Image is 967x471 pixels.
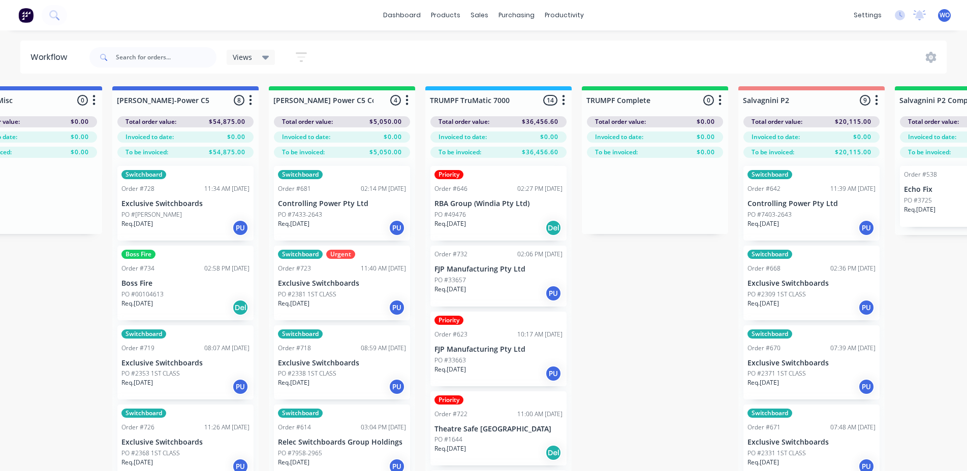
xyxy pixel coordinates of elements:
[204,184,249,193] div: 11:34 AM [DATE]
[121,438,249,447] p: Exclusive Switchboards
[747,250,792,259] div: Switchboard
[278,199,406,208] p: Controlling Power Pty Ltd
[204,344,249,353] div: 08:07 AM [DATE]
[233,52,252,62] span: Views
[121,264,154,273] div: Order #734
[121,449,180,458] p: PO #2368 1ST CLASS
[545,365,562,382] div: PU
[121,250,155,259] div: Boss Fire
[434,444,466,453] p: Req. [DATE]
[908,132,956,142] span: Invoiced to date:
[434,316,463,325] div: Priority
[747,423,781,432] div: Order #671
[545,285,562,301] div: PU
[369,117,402,126] span: $5,050.00
[434,356,466,365] p: PO #33663
[940,11,950,20] span: WO
[121,184,154,193] div: Order #728
[71,132,89,142] span: $0.00
[747,299,779,308] p: Req. [DATE]
[540,8,589,23] div: productivity
[747,458,779,467] p: Req. [DATE]
[121,329,166,339] div: Switchboard
[747,290,806,299] p: PO #2309 1ST CLASS
[278,290,336,299] p: PO #2381 1ST CLASS
[434,410,467,419] div: Order #722
[752,132,800,142] span: Invoiced to date:
[361,264,406,273] div: 11:40 AM [DATE]
[121,423,154,432] div: Order #726
[326,250,355,259] div: Urgent
[434,285,466,294] p: Req. [DATE]
[71,148,89,157] span: $0.00
[430,246,567,307] div: Order #73202:06 PM [DATE]FJP Manufacturing Pty LtdPO #33657Req.[DATE]PU
[430,312,567,386] div: PriorityOrder #62310:17 AM [DATE]FJP Manufacturing Pty LtdPO #33663Req.[DATE]PU
[121,359,249,367] p: Exclusive Switchboards
[830,264,876,273] div: 02:36 PM [DATE]
[743,166,880,241] div: SwitchboardOrder #64211:39 AM [DATE]Controlling Power Pty LtdPO #7403-2643Req.[DATE]PU
[697,117,715,126] span: $0.00
[117,166,254,241] div: SwitchboardOrder #72811:34 AM [DATE]Exclusive SwitchboardsPO #[PERSON_NAME]Req.[DATE]PU
[747,210,792,219] p: PO #7403-2643
[743,246,880,320] div: SwitchboardOrder #66802:36 PM [DATE]Exclusive SwitchboardsPO #2309 1ST CLASSReq.[DATE]PU
[522,117,558,126] span: $36,456.60
[18,8,34,23] img: Factory
[830,184,876,193] div: 11:39 AM [DATE]
[121,299,153,308] p: Req. [DATE]
[697,132,715,142] span: $0.00
[369,148,402,157] span: $5,050.00
[121,290,164,299] p: PO #00104613
[30,51,72,63] div: Workflow
[361,423,406,432] div: 03:04 PM [DATE]
[274,246,410,320] div: SwitchboardUrgentOrder #72311:40 AM [DATE]Exclusive SwitchboardsPO #2381 1ST CLASSReq.[DATE]PU
[282,148,325,157] span: To be invoiced:
[595,117,646,126] span: Total order value:
[908,148,951,157] span: To be invoiced:
[121,344,154,353] div: Order #719
[121,369,180,378] p: PO #2353 1ST CLASS
[858,379,875,395] div: PU
[121,170,166,179] div: Switchboard
[743,325,880,400] div: SwitchboardOrder #67007:39 AM [DATE]Exclusive SwitchboardsPO #2371 1ST CLASSReq.[DATE]PU
[434,210,466,219] p: PO #49476
[747,184,781,193] div: Order #642
[747,449,806,458] p: PO #2331 1ST CLASS
[121,219,153,228] p: Req. [DATE]
[278,299,309,308] p: Req. [DATE]
[434,330,467,339] div: Order #623
[545,445,562,461] div: Del
[904,205,935,214] p: Req. [DATE]
[858,299,875,316] div: PU
[278,344,311,353] div: Order #718
[595,132,643,142] span: Invoiced to date:
[274,166,410,241] div: SwitchboardOrder #68102:14 PM [DATE]Controlling Power Pty LtdPO #7433-2643Req.[DATE]PU
[278,409,323,418] div: Switchboard
[835,148,871,157] span: $20,115.00
[274,325,410,400] div: SwitchboardOrder #71808:59 AM [DATE]Exclusive SwitchboardsPO #2338 1ST CLASSReq.[DATE]PU
[434,395,463,405] div: Priority
[278,250,323,259] div: Switchboard
[465,8,493,23] div: sales
[282,132,330,142] span: Invoiced to date:
[439,132,487,142] span: Invoiced to date:
[278,329,323,339] div: Switchboard
[434,170,463,179] div: Priority
[493,8,540,23] div: purchasing
[434,276,466,285] p: PO #33657
[517,184,563,193] div: 02:27 PM [DATE]
[434,425,563,433] p: Theatre Safe [GEOGRAPHIC_DATA]
[747,369,806,378] p: PO #2371 1ST CLASS
[747,438,876,447] p: Exclusive Switchboards
[278,210,322,219] p: PO #7433-2643
[204,264,249,273] div: 02:58 PM [DATE]
[517,330,563,339] div: 10:17 AM [DATE]
[116,47,216,68] input: Search for orders...
[434,250,467,259] div: Order #732
[434,184,467,193] div: Order #646
[278,378,309,387] p: Req. [DATE]
[121,458,153,467] p: Req. [DATE]
[434,345,563,354] p: FJP Manufacturing Pty Ltd
[522,148,558,157] span: $36,456.60
[747,199,876,208] p: Controlling Power Pty Ltd
[430,166,567,241] div: PriorityOrder #64602:27 PM [DATE]RBA Group (Windia Pty Ltd)PO #49476Req.[DATE]Del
